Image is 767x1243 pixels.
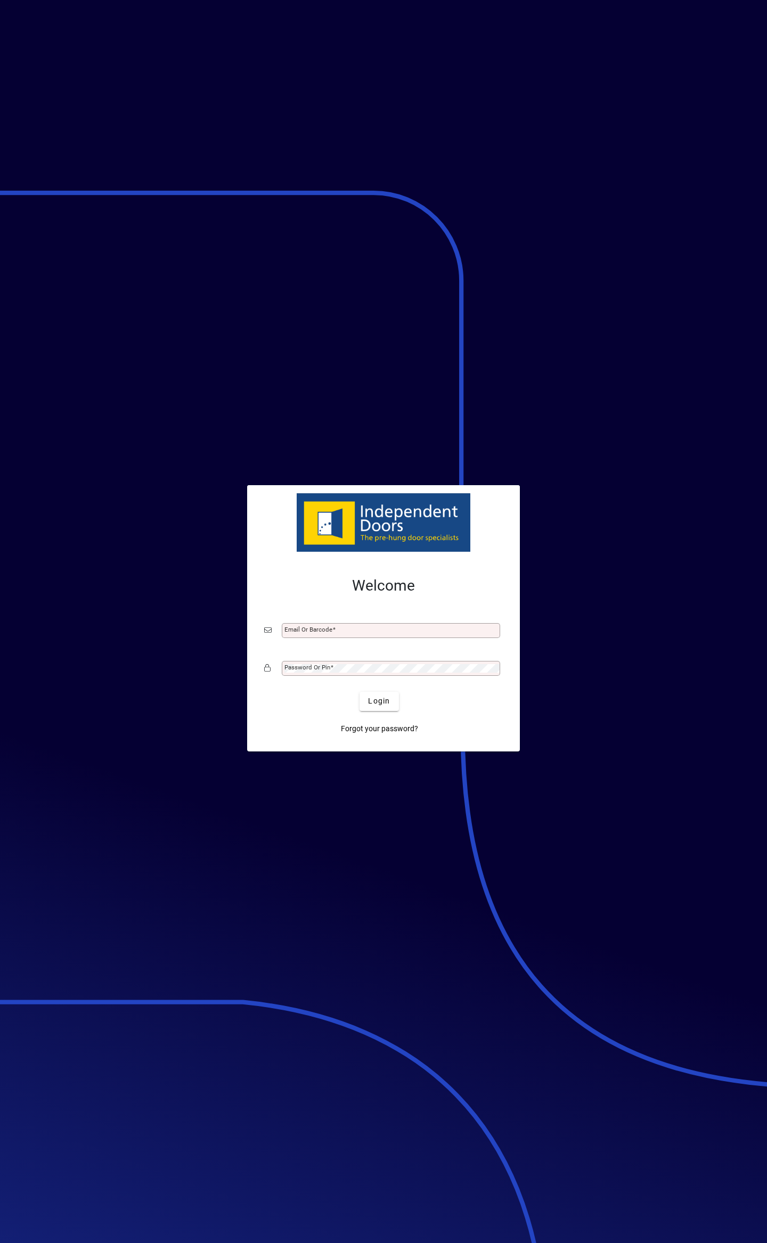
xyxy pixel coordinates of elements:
[341,723,418,734] span: Forgot your password?
[284,626,332,633] mat-label: Email or Barcode
[264,577,503,595] h2: Welcome
[284,664,330,671] mat-label: Password or Pin
[368,696,390,707] span: Login
[337,719,422,739] a: Forgot your password?
[360,692,398,711] button: Login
